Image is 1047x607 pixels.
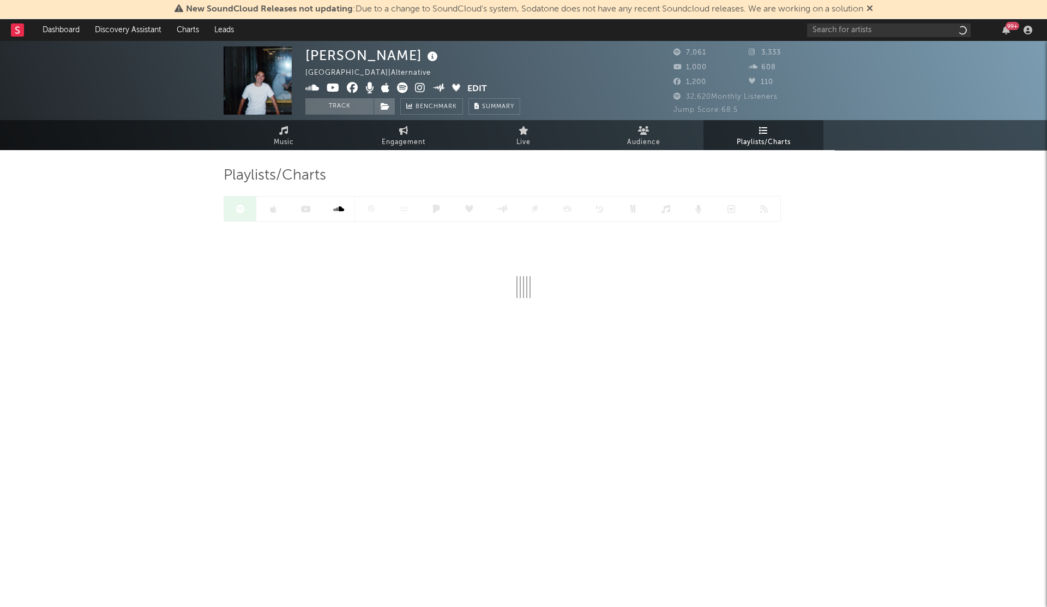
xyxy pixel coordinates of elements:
button: Track [305,98,374,115]
a: Engagement [344,120,464,150]
span: 608 [749,64,776,71]
span: Music [274,136,294,149]
a: Audience [583,120,703,150]
span: 3,333 [749,49,781,56]
span: 32,620 Monthly Listeners [673,93,778,100]
span: 1,000 [673,64,707,71]
span: Live [516,136,531,149]
span: Playlists/Charts [224,169,326,182]
span: Engagement [382,136,425,149]
span: Jump Score: 68.5 [673,106,738,114]
span: 110 [749,79,773,86]
a: Playlists/Charts [703,120,823,150]
button: 99+ [1002,26,1010,34]
span: New SoundCloud Releases not updating [186,5,353,14]
span: 1,200 [673,79,706,86]
a: Live [464,120,583,150]
a: Leads [207,19,242,41]
a: Music [224,120,344,150]
input: Search for artists [807,23,971,37]
span: : Due to a change to SoundCloud's system, Sodatone does not have any recent Soundcloud releases. ... [186,5,863,14]
a: Benchmark [400,98,463,115]
div: [GEOGRAPHIC_DATA] | Alternative [305,67,443,80]
span: Dismiss [867,5,873,14]
div: 99 + [1006,22,1019,30]
a: Dashboard [35,19,87,41]
button: Summary [468,98,520,115]
a: Charts [169,19,207,41]
button: Edit [467,82,487,96]
span: Audience [627,136,660,149]
a: Discovery Assistant [87,19,169,41]
div: [PERSON_NAME] [305,46,441,64]
span: Benchmark [416,100,457,114]
span: 7,061 [673,49,706,56]
span: Playlists/Charts [737,136,791,149]
span: Summary [482,104,514,110]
